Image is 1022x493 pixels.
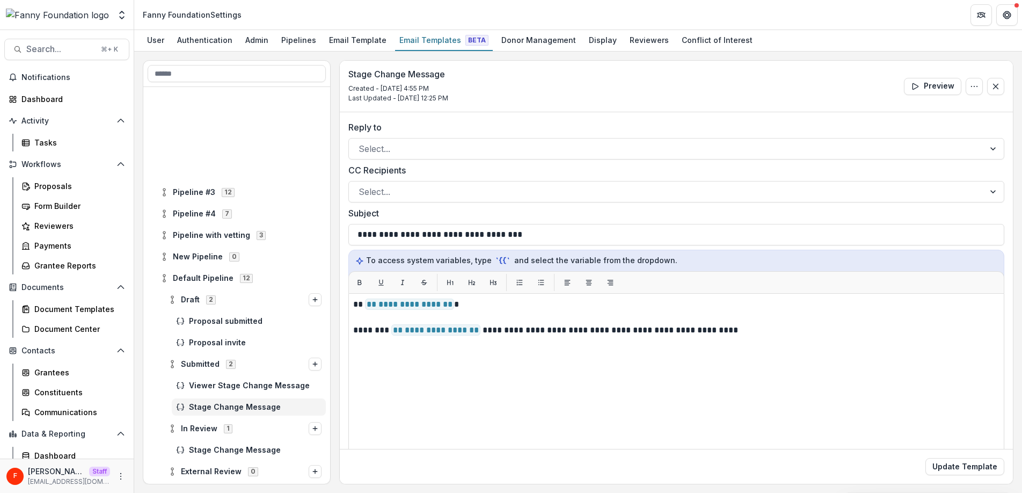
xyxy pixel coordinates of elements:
div: Stage Change Message [172,441,326,459]
div: Default Pipeline12 [156,270,326,287]
button: Italic [394,274,411,291]
button: H2 [463,274,480,291]
div: Donor Management [497,32,580,48]
a: Donor Management [497,30,580,51]
div: Pipeline #312 [156,184,326,201]
button: Notifications [4,69,129,86]
div: Viewer Stage Change Message [172,377,326,394]
button: Options [309,358,322,371]
span: 0 [248,467,258,476]
div: Dashboard [21,93,121,105]
span: Search... [26,44,94,54]
a: User [143,30,169,51]
span: In Review [181,424,217,433]
div: Constituents [34,387,121,398]
div: Conflict of Interest [677,32,757,48]
p: Last Updated - [DATE] 12:25 PM [348,93,448,103]
button: Options [309,422,322,435]
button: Options [309,465,322,478]
div: Stage Change Message [172,398,326,416]
div: Tasks [34,137,121,148]
div: New Pipeline0 [156,248,326,265]
a: Admin [241,30,273,51]
p: [EMAIL_ADDRESS][DOMAIN_NAME] [28,477,110,487]
div: Pipeline #47 [156,205,326,222]
button: Open Activity [4,112,129,129]
a: Authentication [173,30,237,51]
span: External Review [181,467,242,476]
span: Draft [181,295,200,305]
p: Created - [DATE] 4:55 PM [348,84,448,93]
button: Bold [351,274,368,291]
div: Payments [34,240,121,251]
div: Form Builder [34,200,121,212]
code: `{{` [494,255,512,266]
button: Open Data & Reporting [4,425,129,443]
img: Fanny Foundation logo [6,9,109,21]
span: Proposal submitted [189,317,322,326]
button: List [511,274,528,291]
div: Grantee Reports [34,260,121,271]
button: Preview [904,78,961,95]
div: Display [585,32,621,48]
div: Proposal submitted [172,313,326,330]
a: Constituents [17,383,129,401]
div: ⌘ + K [99,44,120,55]
a: Document Center [17,320,129,338]
label: Subject [348,207,998,220]
span: Default Pipeline [173,274,233,283]
span: Contacts [21,346,112,356]
div: Document Center [34,323,121,335]
label: Reply to [348,121,998,134]
a: Communications [17,403,129,421]
a: Grantee Reports [17,257,129,274]
a: Tasks [17,134,129,151]
button: Search... [4,39,129,60]
div: External Review0Options [164,463,326,480]
span: Viewer Stage Change Message [189,381,322,390]
p: To access system variables, type and select the variable from the dropdown. [355,255,997,266]
div: Authentication [173,32,237,48]
button: Partners [970,4,992,26]
span: Activity [21,117,112,126]
button: Open entity switcher [114,4,129,26]
button: Open Documents [4,279,129,296]
a: Display [585,30,621,51]
button: Options [966,78,983,95]
span: Documents [21,283,112,292]
span: 2 [206,295,216,304]
div: Draft2Options [164,291,326,308]
button: Get Help [996,4,1018,26]
button: Close [987,78,1004,95]
div: Grantees [34,367,121,378]
a: Conflict of Interest [677,30,757,51]
a: Pipelines [277,30,320,51]
div: Fanny Foundation Settings [143,9,242,20]
div: Proposals [34,180,121,192]
button: List [532,274,550,291]
a: Payments [17,237,129,255]
div: Admin [241,32,273,48]
a: Document Templates [17,300,129,318]
button: Update Template [925,458,1004,475]
span: Workflows [21,160,112,169]
button: More [114,470,127,483]
div: Email Templates [395,32,493,48]
div: Reviewers [625,32,673,48]
div: Pipeline with vetting3 [156,227,326,244]
div: Dashboard [34,450,121,461]
span: Pipeline #4 [173,209,216,219]
span: Proposal invite [189,338,322,347]
span: 0 [229,252,239,261]
a: Dashboard [17,447,129,465]
span: 12 [240,274,253,282]
a: Grantees [17,364,129,381]
div: Fanny [13,473,17,480]
div: Reviewers [34,220,121,231]
span: 1 [224,424,232,433]
button: Align left [559,274,576,291]
span: Beta [465,35,488,46]
span: Stage Change Message [189,446,322,455]
span: 2 [226,360,236,368]
label: CC Recipients [348,164,998,177]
